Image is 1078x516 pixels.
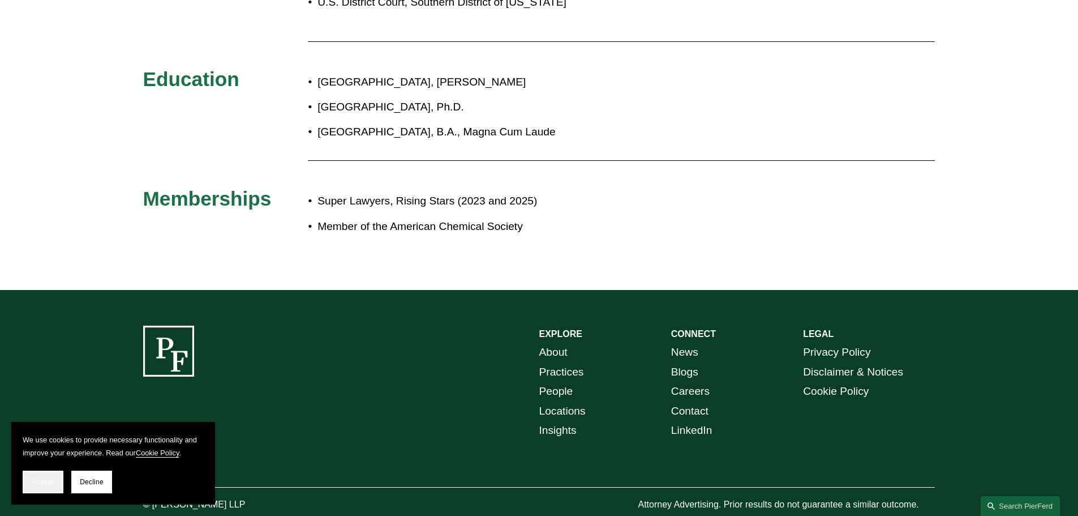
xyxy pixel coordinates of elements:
a: About [539,343,568,363]
span: Accept [32,478,54,486]
a: LinkedIn [671,421,712,441]
section: Cookie banner [11,422,215,505]
a: Cookie Policy [136,449,179,457]
a: News [671,343,698,363]
p: [GEOGRAPHIC_DATA], B.A., Magna Cum Laude [317,122,836,142]
a: Careers [671,382,710,402]
strong: CONNECT [671,329,716,339]
a: Cookie Policy [803,382,869,402]
a: Privacy Policy [803,343,870,363]
button: Accept [23,471,63,493]
span: Decline [80,478,104,486]
p: [GEOGRAPHIC_DATA], [PERSON_NAME] [317,73,836,92]
a: Contact [671,402,708,421]
strong: EXPLORE [539,329,582,339]
p: We use cookies to provide necessary functionality and improve your experience. Read our . [23,433,204,459]
a: Search this site [981,496,1060,516]
span: Education [143,68,239,90]
a: Disclaimer & Notices [803,363,903,382]
a: Practices [539,363,584,382]
p: © [PERSON_NAME] LLP [143,497,308,513]
button: Decline [71,471,112,493]
a: Blogs [671,363,698,382]
strong: LEGAL [803,329,834,339]
p: Member of the American Chemical Society [317,217,836,237]
span: Memberships [143,187,272,210]
p: Super Lawyers, Rising Stars (2023 and 2025) [317,191,836,211]
p: Attorney Advertising. Prior results do not guarantee a similar outcome. [638,497,935,513]
a: Insights [539,421,577,441]
a: People [539,382,573,402]
a: Locations [539,402,586,421]
p: [GEOGRAPHIC_DATA], Ph.D. [317,97,836,117]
